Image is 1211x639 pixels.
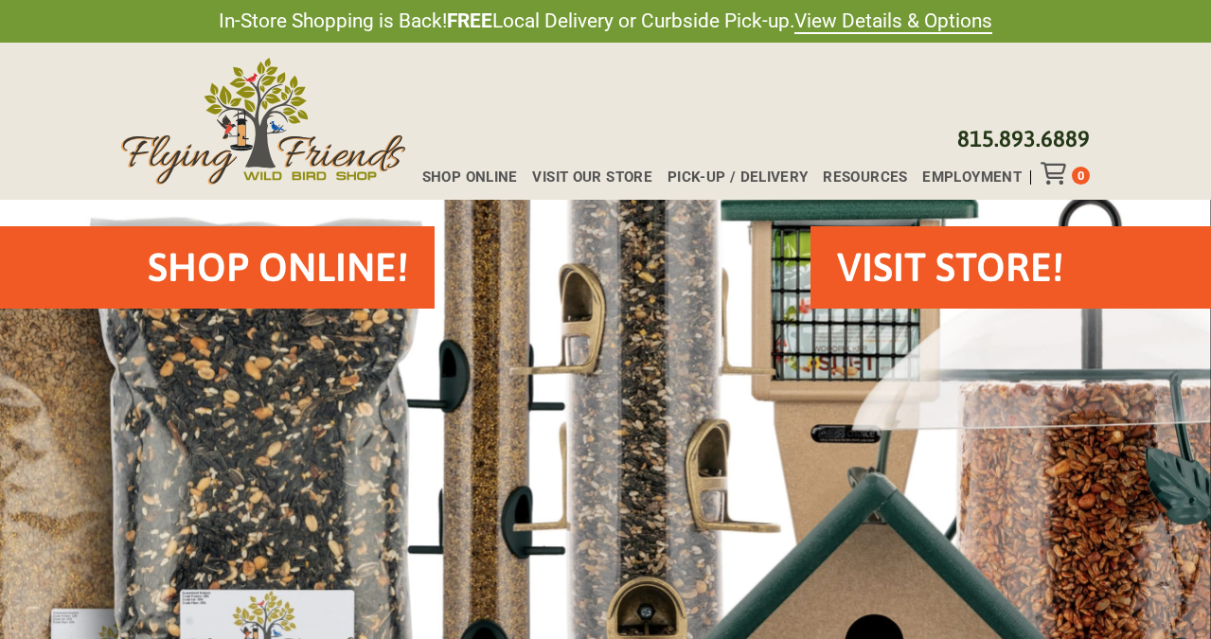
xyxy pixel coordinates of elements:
[447,9,492,32] strong: FREE
[907,170,1021,185] a: Employment
[922,170,1022,185] span: Employment
[532,170,652,185] span: Visit Our Store
[407,170,518,185] a: Shop Online
[422,170,518,185] span: Shop Online
[808,170,907,185] a: Resources
[837,240,1063,295] h2: VISIT STORE!
[823,170,907,185] span: Resources
[668,170,809,185] span: Pick-up / Delivery
[121,58,405,185] img: Flying Friends Wild Bird Shop Logo
[794,9,992,34] a: View Details & Options
[517,170,651,185] a: Visit Our Store
[1041,162,1072,185] div: Toggle Off Canvas Content
[219,8,992,35] span: In-Store Shopping is Back! Local Delivery or Curbside Pick-up.
[957,126,1090,151] a: 815.893.6889
[1077,169,1084,183] span: 0
[652,170,808,185] a: Pick-up / Delivery
[148,240,408,295] h2: Shop Online!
